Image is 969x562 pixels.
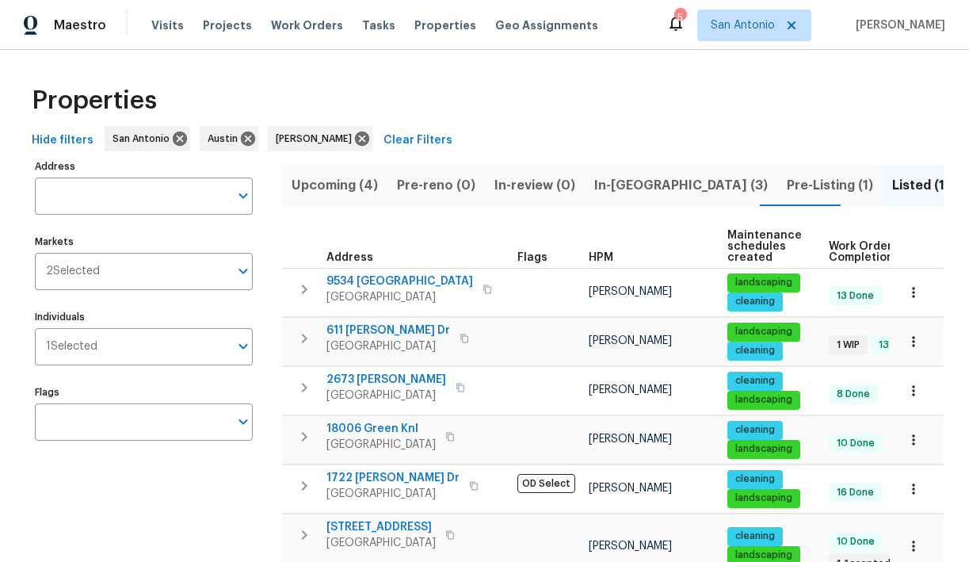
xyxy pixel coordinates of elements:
[326,289,473,305] span: [GEOGRAPHIC_DATA]
[326,338,450,354] span: [GEOGRAPHIC_DATA]
[729,442,799,456] span: landscaping
[208,131,244,147] span: Austin
[383,131,452,151] span: Clear Filters
[397,174,475,197] span: Pre-reno (0)
[326,273,473,289] span: 9534 [GEOGRAPHIC_DATA]
[35,237,253,247] label: Markets
[35,312,253,322] label: Individuals
[517,474,575,493] span: OD Select
[729,423,781,437] span: cleaning
[830,535,881,549] span: 10 Done
[589,384,672,396] span: [PERSON_NAME]
[830,338,866,352] span: 1 WIP
[729,549,799,562] span: landscaping
[729,530,781,543] span: cleaning
[232,185,254,207] button: Open
[729,276,799,289] span: landscaping
[35,388,253,397] label: Flags
[589,335,672,346] span: [PERSON_NAME]
[589,541,672,552] span: [PERSON_NAME]
[54,17,106,33] span: Maestro
[589,286,672,297] span: [PERSON_NAME]
[326,421,436,437] span: 18006 Green Knl
[203,17,252,33] span: Projects
[232,335,254,357] button: Open
[729,393,799,407] span: landscaping
[729,472,781,486] span: cleaning
[589,483,672,494] span: [PERSON_NAME]
[113,131,176,147] span: San Antonio
[362,20,395,31] span: Tasks
[589,434,672,445] span: [PERSON_NAME]
[729,491,799,505] span: landscaping
[729,295,781,308] span: cleaning
[830,486,880,499] span: 16 Done
[46,340,97,354] span: 1 Selected
[326,486,460,502] span: [GEOGRAPHIC_DATA]
[292,174,378,197] span: Upcoming (4)
[46,265,100,278] span: 2 Selected
[105,126,190,151] div: San Antonio
[377,126,459,155] button: Clear Filters
[151,17,184,33] span: Visits
[326,323,450,338] span: 611 [PERSON_NAME] Dr
[32,93,157,109] span: Properties
[729,325,799,338] span: landscaping
[232,411,254,433] button: Open
[326,388,446,403] span: [GEOGRAPHIC_DATA]
[326,252,373,263] span: Address
[594,174,768,197] span: In-[GEOGRAPHIC_DATA] (3)
[830,388,876,401] span: 8 Done
[517,252,547,263] span: Flags
[872,338,922,352] span: 13 Done
[674,10,685,25] div: 5
[326,470,460,486] span: 1722 [PERSON_NAME] Dr
[830,289,880,303] span: 13 Done
[829,241,929,263] span: Work Order Completion
[326,535,436,551] span: [GEOGRAPHIC_DATA]
[892,174,957,197] span: Listed (15)
[727,230,802,263] span: Maintenance schedules created
[326,437,436,453] span: [GEOGRAPHIC_DATA]
[729,374,781,388] span: cleaning
[35,162,253,171] label: Address
[268,126,372,151] div: [PERSON_NAME]
[414,17,476,33] span: Properties
[326,519,436,535] span: [STREET_ADDRESS]
[849,17,945,33] span: [PERSON_NAME]
[232,260,254,282] button: Open
[32,131,93,151] span: Hide filters
[711,17,775,33] span: San Antonio
[276,131,358,147] span: [PERSON_NAME]
[589,252,613,263] span: HPM
[830,437,881,450] span: 10 Done
[494,174,575,197] span: In-review (0)
[200,126,258,151] div: Austin
[25,126,100,155] button: Hide filters
[729,344,781,357] span: cleaning
[271,17,343,33] span: Work Orders
[495,17,598,33] span: Geo Assignments
[326,372,446,388] span: 2673 [PERSON_NAME]
[787,174,873,197] span: Pre-Listing (1)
